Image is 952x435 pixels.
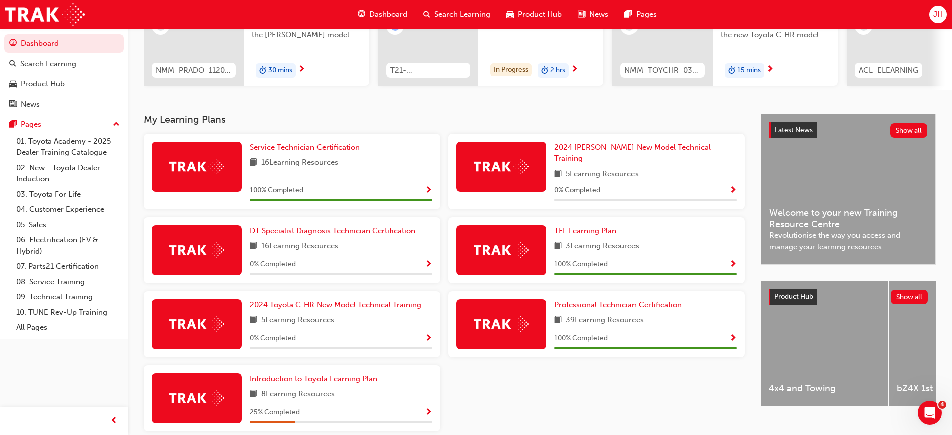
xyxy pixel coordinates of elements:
a: News [4,95,124,114]
a: 06. Electrification (EV & Hybrid) [12,232,124,259]
a: 10. TUNE Rev-Up Training [12,305,124,320]
img: Trak [169,159,224,174]
span: Introduction to Toyota Learning Plan [250,374,377,383]
span: Welcome to your new Training Resource Centre [769,207,927,230]
div: Pages [21,119,41,130]
button: Pages [4,115,124,134]
div: News [21,99,40,110]
span: book-icon [554,168,562,181]
a: 4x4 and Towing [761,281,888,406]
span: 25 % Completed [250,407,300,418]
span: 16 Learning Resources [261,157,338,169]
span: book-icon [250,388,257,401]
span: 100 % Completed [554,259,608,270]
span: 0 % Completed [250,259,296,270]
button: Show Progress [729,258,737,271]
span: Search Learning [434,9,490,20]
span: search-icon [423,8,430,21]
span: book-icon [554,314,562,327]
img: Trak [474,242,529,258]
a: Dashboard [4,34,124,53]
a: Latest NewsShow allWelcome to your new Training Resource CentreRevolutionise the way you access a... [761,114,936,265]
a: car-iconProduct Hub [498,4,570,25]
span: Show Progress [425,260,432,269]
button: Show Progress [729,184,737,197]
span: car-icon [506,8,514,21]
span: 2 hrs [550,65,565,76]
span: pages-icon [624,8,632,21]
span: 100 % Completed [250,185,303,196]
a: search-iconSearch Learning [415,4,498,25]
span: 5 Learning Resources [261,314,334,327]
img: Trak [169,316,224,332]
span: 100 % Completed [554,333,608,344]
a: All Pages [12,320,124,335]
span: DT Specialist Diagnosis Technician Certification [250,226,415,235]
button: Show all [891,290,928,304]
span: book-icon [250,314,257,327]
span: Show Progress [425,186,432,195]
span: 15 mins [737,65,761,76]
a: Product HubShow all [769,289,928,305]
span: 2024 Toyota C-HR New Model Technical Training [250,300,421,309]
span: book-icon [250,157,257,169]
div: Product Hub [21,78,65,90]
button: Show Progress [425,258,432,271]
h3: My Learning Plans [144,114,745,125]
span: news-icon [9,100,17,109]
a: Service Technician Certification [250,142,364,153]
img: Trak [5,3,85,26]
span: Product Hub [774,292,813,301]
span: duration-icon [541,64,548,77]
a: 09. Technical Training [12,289,124,305]
a: Introduction to Toyota Learning Plan [250,373,381,385]
div: In Progress [490,63,532,77]
span: Product Hub [518,9,562,20]
span: Show Progress [729,260,737,269]
span: 30 mins [268,65,292,76]
a: pages-iconPages [616,4,665,25]
span: 8 Learning Resources [261,388,335,401]
a: 08. Service Training [12,274,124,290]
a: DT Specialist Diagnosis Technician Certification [250,225,419,237]
a: 05. Sales [12,217,124,233]
img: Trak [474,159,529,174]
button: Show Progress [729,332,737,345]
span: up-icon [113,118,120,131]
a: guage-iconDashboard [350,4,415,25]
button: Show Progress [425,184,432,197]
a: TFL Learning Plan [554,225,620,237]
span: Latest News [775,126,813,134]
span: 3 Learning Resources [566,240,639,253]
span: Service Technician Certification [250,143,360,152]
a: Professional Technician Certification [554,299,686,311]
span: pages-icon [9,120,17,129]
span: NMM_TOYCHR_032024_MODULE_1 [624,65,701,76]
span: next-icon [298,65,305,74]
span: 2024 [PERSON_NAME] New Model Technical Training [554,143,711,163]
button: Show Progress [425,332,432,345]
a: 2024 [PERSON_NAME] New Model Technical Training [554,142,737,164]
a: news-iconNews [570,4,616,25]
span: book-icon [250,240,257,253]
img: Trak [474,316,529,332]
a: Product Hub [4,75,124,93]
span: 5 Learning Resources [566,168,639,181]
a: 03. Toyota For Life [12,187,124,202]
span: next-icon [766,65,774,74]
span: search-icon [9,60,16,69]
a: Search Learning [4,55,124,73]
span: Professional Technician Certification [554,300,682,309]
span: Show Progress [425,408,432,417]
div: Search Learning [20,58,76,70]
img: Trak [169,242,224,258]
img: Trak [169,390,224,406]
span: prev-icon [110,415,118,427]
span: JH [933,9,943,20]
span: Show Progress [729,334,737,343]
span: guage-icon [358,8,365,21]
span: 0 % Completed [554,185,600,196]
span: T21-FOD_HVIS_PREREQ [390,65,466,76]
a: 02. New - Toyota Dealer Induction [12,160,124,187]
